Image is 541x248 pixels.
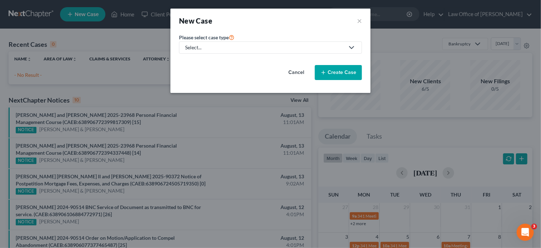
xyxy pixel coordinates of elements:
[531,224,537,229] span: 3
[281,65,312,80] button: Cancel
[179,16,212,25] strong: New Case
[357,16,362,26] button: ×
[315,65,362,80] button: Create Case
[179,34,229,40] span: Please select case type
[517,224,534,241] iframe: Intercom live chat
[185,44,344,51] div: Select...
